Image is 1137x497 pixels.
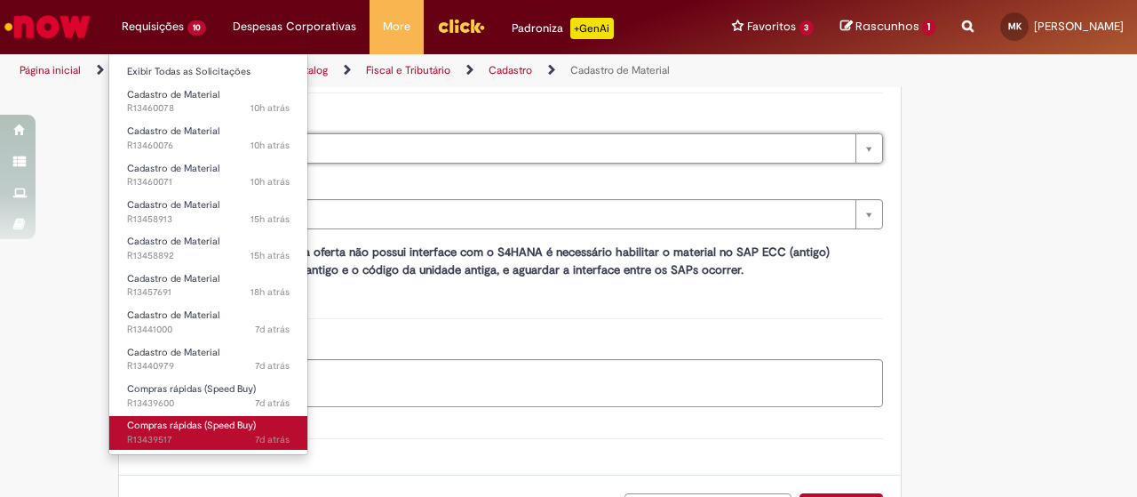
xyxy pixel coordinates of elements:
[187,20,206,36] span: 10
[127,139,290,153] span: R13460076
[109,380,307,413] a: Aberto R13439600 : Compras rápidas (Speed Buy)
[127,419,256,432] span: Compras rápidas (Speed Buy)
[127,323,290,337] span: R13441000
[137,359,883,407] textarea: Descrição
[255,359,290,373] span: 7d atrás
[1008,20,1022,32] span: MK
[366,63,450,77] a: Fiscal e Tributário
[109,62,307,82] a: Exibir Todas as Solicitações
[255,359,290,373] time: 22/08/2025 16:59:06
[109,306,307,339] a: Aberto R13441000 : Cadastro de Material
[250,249,290,262] span: 15h atrás
[437,12,485,39] img: click_logo_yellow_360x200.png
[250,249,290,262] time: 28/08/2025 15:56:11
[250,101,290,115] span: 10h atrás
[127,382,256,396] span: Compras rápidas (Speed Buy)
[233,18,356,36] span: Despesas Corporativas
[512,18,614,39] div: Padroniza
[489,63,532,77] a: Cadastro
[127,346,219,359] span: Cadastro de Material
[250,285,290,299] span: 18h atrás
[747,18,796,36] span: Favoritos
[250,139,290,152] span: 10h atrás
[250,212,290,226] time: 28/08/2025 15:58:43
[127,359,290,373] span: R13440979
[255,433,290,446] time: 22/08/2025 11:43:42
[922,20,935,36] span: 1
[570,18,614,39] p: +GenAi
[20,63,81,77] a: Página inicial
[127,88,219,101] span: Cadastro de Material
[127,101,290,116] span: R13460078
[109,343,307,376] a: Aberto R13440979 : Cadastro de Material
[122,18,184,36] span: Requisições
[127,124,219,138] span: Cadastro de Material
[250,139,290,152] time: 28/08/2025 21:19:42
[570,63,670,77] a: Cadastro de Material
[127,175,290,189] span: R13460071
[855,18,919,35] span: Rascunhos
[250,101,290,115] time: 28/08/2025 21:22:51
[255,323,290,336] span: 7d atrás
[127,433,290,447] span: R13439517
[255,433,290,446] span: 7d atrás
[255,323,290,336] time: 22/08/2025 17:02:54
[109,159,307,192] a: Aberto R13460071 : Cadastro de Material
[127,198,219,212] span: Cadastro de Material
[109,269,307,302] a: Aberto R13457691 : Cadastro de Material
[383,18,410,36] span: More
[127,249,290,263] span: R13458892
[250,285,290,299] time: 28/08/2025 12:54:17
[127,235,219,248] span: Cadastro de Material
[250,212,290,226] span: 15h atrás
[109,416,307,449] a: Aberto R13439517 : Compras rápidas (Speed Buy)
[255,397,290,410] span: 7d atrás
[109,196,307,228] a: Aberto R13458913 : Cadastro de Material
[127,272,219,285] span: Cadastro de Material
[145,200,847,228] span: -- Nenhum --
[2,9,93,44] img: ServiceNow
[13,54,744,87] ul: Trilhas de página
[137,244,830,277] span: essa oferta não possui interface com o S4HANA é necessário habilitar o material no SAP ECC (antig...
[137,133,883,164] a: Limpar campo Planta
[127,212,290,227] span: R13458913
[255,397,290,410] time: 22/08/2025 11:56:26
[1034,19,1124,34] span: [PERSON_NAME]
[250,175,290,188] span: 10h atrás
[250,175,290,188] time: 28/08/2025 21:14:19
[840,19,935,36] a: Rascunhos
[799,20,815,36] span: 3
[127,285,290,300] span: R13457691
[109,122,307,155] a: Aberto R13460076 : Cadastro de Material
[127,397,290,411] span: R13439600
[109,85,307,118] a: Aberto R13460078 : Cadastro de Material
[109,232,307,265] a: Aberto R13458892 : Cadastro de Material
[108,53,308,455] ul: Requisições
[127,162,219,175] span: Cadastro de Material
[127,309,219,322] span: Cadastro de Material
